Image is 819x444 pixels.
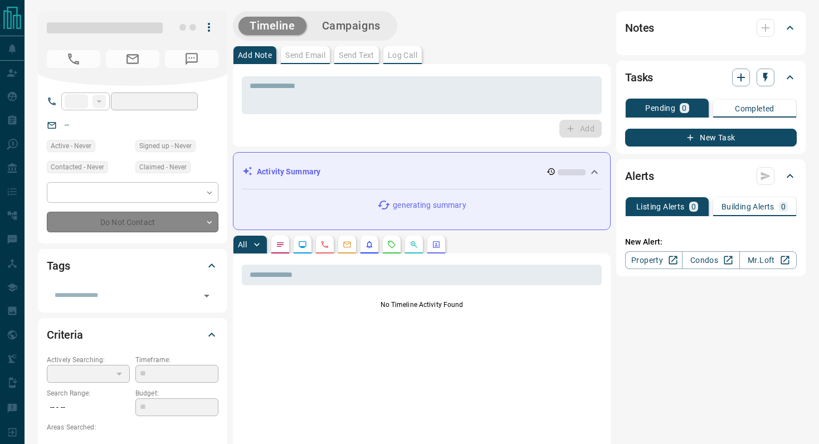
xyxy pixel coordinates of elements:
div: Tasks [625,64,797,91]
p: Search Range: [47,388,130,398]
p: Building Alerts [721,203,774,211]
p: Budget: [135,388,218,398]
svg: Requests [387,240,396,249]
button: New Task [625,129,797,147]
p: Areas Searched: [47,422,218,432]
span: Active - Never [51,140,91,152]
p: Completed [735,105,774,113]
a: -- [65,120,69,129]
button: Timeline [238,17,306,35]
h2: Notes [625,19,654,37]
span: No Number [47,50,100,68]
span: Claimed - Never [139,162,187,173]
p: -- - -- [47,398,130,417]
button: Open [199,288,214,304]
h2: Tasks [625,69,653,86]
svg: Calls [320,240,329,249]
span: Contacted - Never [51,162,104,173]
h2: Criteria [47,326,83,344]
svg: Lead Browsing Activity [298,240,307,249]
p: Timeframe: [135,355,218,365]
p: New Alert: [625,236,797,248]
p: Actively Searching: [47,355,130,365]
p: Listing Alerts [636,203,685,211]
p: Activity Summary [257,166,320,178]
h2: Tags [47,257,70,275]
p: Add Note [238,51,272,59]
p: No Timeline Activity Found [242,300,602,310]
span: No Number [165,50,218,68]
div: Tags [47,252,218,279]
a: Property [625,251,682,269]
div: Alerts [625,163,797,189]
p: generating summary [393,199,466,211]
div: Criteria [47,321,218,348]
a: Condos [682,251,739,269]
p: All [238,241,247,248]
p: 0 [691,203,696,211]
p: 0 [682,104,686,112]
span: No Email [106,50,159,68]
div: Activity Summary [242,162,601,182]
span: Signed up - Never [139,140,192,152]
div: Notes [625,14,797,41]
svg: Agent Actions [432,240,441,249]
a: Mr.Loft [739,251,797,269]
svg: Listing Alerts [365,240,374,249]
div: Do Not Contact [47,212,218,232]
svg: Emails [343,240,352,249]
p: 0 [781,203,786,211]
p: Pending [645,104,675,112]
svg: Opportunities [409,240,418,249]
svg: Notes [276,240,285,249]
h2: Alerts [625,167,654,185]
button: Campaigns [311,17,392,35]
